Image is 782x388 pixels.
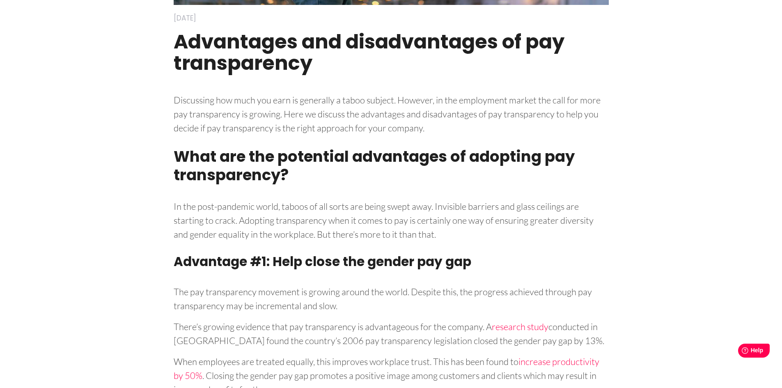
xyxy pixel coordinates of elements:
div: [DATE] [167,5,615,23]
p: The pay transparency movement is growing around the world. Despite this, the progress achieved th... [174,282,609,313]
p: There’s growing evidence that pay transparency is advantageous for the company. A conducted in [G... [174,317,609,348]
h1: Advantages and disadvantages of pay transparency [174,23,609,90]
a: research study [492,321,548,332]
p: In the post-pandemic world, taboos of all sorts are being swept away. Invisible barriers and glas... [174,197,609,241]
iframe: Help widget launcher [709,340,773,363]
strong: What are the potential advantages of adopting pay transparency? [174,146,575,186]
strong: Advantage #1: Help close the gender pay gap [174,253,471,271]
p: Discussing how much you earn is generally a taboo subject. However, in the employment market the ... [174,90,609,135]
